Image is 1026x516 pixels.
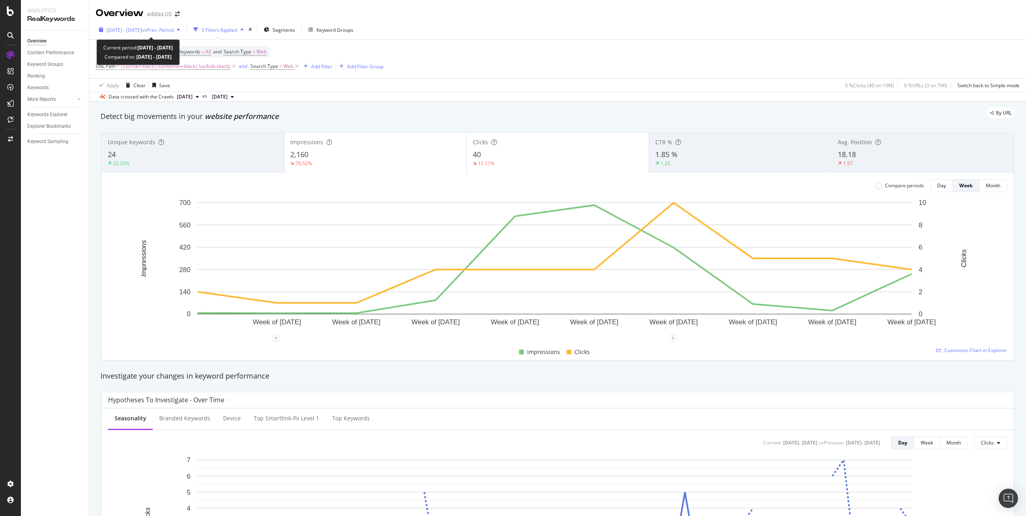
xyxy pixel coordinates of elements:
span: Search Type [250,63,278,70]
span: 2,160 [290,149,308,159]
text: Week of [DATE] [411,318,460,326]
button: Apply [96,79,119,92]
div: Seasonality [115,414,146,422]
span: Clicks [575,347,590,357]
div: Switch back to Simple mode [957,82,1020,89]
div: Overview [96,6,144,20]
div: Branded Keywords [159,414,210,422]
button: Month [940,436,968,449]
button: 3 Filters Applied [190,23,247,36]
div: Current period: [103,43,173,52]
button: Clicks [974,436,1007,449]
text: 0 [919,310,922,318]
div: A chart. [108,199,1001,338]
button: [DATE] [174,92,202,102]
div: 1 [273,335,279,341]
text: 4 [187,505,191,512]
span: = [252,48,255,55]
div: Save [159,82,170,89]
div: More Reports [27,95,56,104]
span: URL Path [96,63,116,70]
span: Search Type [224,48,251,55]
span: Impressions [290,138,323,146]
text: 4 [919,266,922,274]
a: Content Performance [27,49,83,57]
text: 280 [179,266,191,274]
span: [DATE] - [DATE] [107,27,142,33]
span: and [213,48,222,55]
button: and [239,62,247,70]
button: Add Filter [300,61,332,71]
div: vs Previous : [819,439,844,446]
b: [DATE] - [DATE] [135,53,172,60]
div: Keyword Sampling [27,137,68,146]
button: Day [930,179,953,192]
div: adidas US [147,10,172,18]
div: 3 Filters Applied [201,27,237,33]
div: Content Performance [27,49,74,57]
span: Keywords [179,48,200,55]
div: Hypotheses to Investigate - Over Time [108,396,224,404]
div: Compare periods [885,182,924,189]
span: 2025 Jul. 29th [177,93,193,100]
text: Week of [DATE] [729,318,777,326]
span: 18.18 [838,149,856,159]
div: Week [921,439,933,446]
span: = [279,63,282,70]
text: 7 [187,456,191,464]
text: Week of [DATE] [649,318,698,326]
div: 11.11% [478,160,495,167]
div: legacy label [987,107,1015,119]
button: Week [914,436,940,449]
button: Keyword Groups [305,23,357,36]
text: 2 [919,288,922,296]
div: Keywords Explorer [27,111,68,119]
a: Keyword Sampling [27,137,83,146]
div: Compared to: [105,52,172,61]
div: Add Filter [311,63,332,70]
b: [DATE] - [DATE] [137,44,173,51]
div: Ranking [27,72,45,80]
div: 1.23 [661,160,670,167]
text: 140 [179,288,191,296]
span: 24 [108,149,116,159]
span: Segments [273,27,295,33]
div: Current: [763,439,782,446]
span: vs [202,92,209,100]
div: 1.97 [843,160,853,167]
span: = [117,63,120,70]
text: Week of [DATE] [570,318,618,326]
span: Unique Keywords [108,138,155,146]
div: Overview [27,37,47,45]
div: Keyword Groups [27,60,63,69]
text: Impressions [140,240,148,277]
text: 420 [179,244,191,251]
text: Week of [DATE] [491,318,539,326]
text: 6 [187,472,191,480]
text: Week of [DATE] [253,318,301,326]
text: Week of [DATE] [332,318,380,326]
span: By URL [996,111,1012,115]
div: [DATE] - [DATE] [783,439,817,446]
button: Month [979,179,1007,192]
span: = [201,48,204,55]
a: More Reports [27,95,75,104]
button: Day [891,436,914,449]
span: 2025 May. 27th [212,93,228,100]
span: 1.85 % [655,149,677,159]
text: 10 [919,199,926,207]
button: [DATE] - [DATE]vsPrev. Period [96,23,183,36]
div: Add Filter Group [347,63,384,70]
text: 8 [919,221,922,229]
a: Keywords Explorer [27,111,83,119]
button: [DATE] [209,92,237,102]
div: Month [986,182,1000,189]
a: Keywords [27,84,83,92]
div: Investigate your changes in keyword performance [101,371,1015,381]
div: arrow-right-arrow-left [175,11,180,17]
div: Month [946,439,961,446]
div: 0 % Clicks ( 40 on 10M ) [845,82,894,89]
div: Open Intercom Messenger [999,489,1018,508]
span: Impressions [527,347,560,357]
span: Clicks [473,138,488,146]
